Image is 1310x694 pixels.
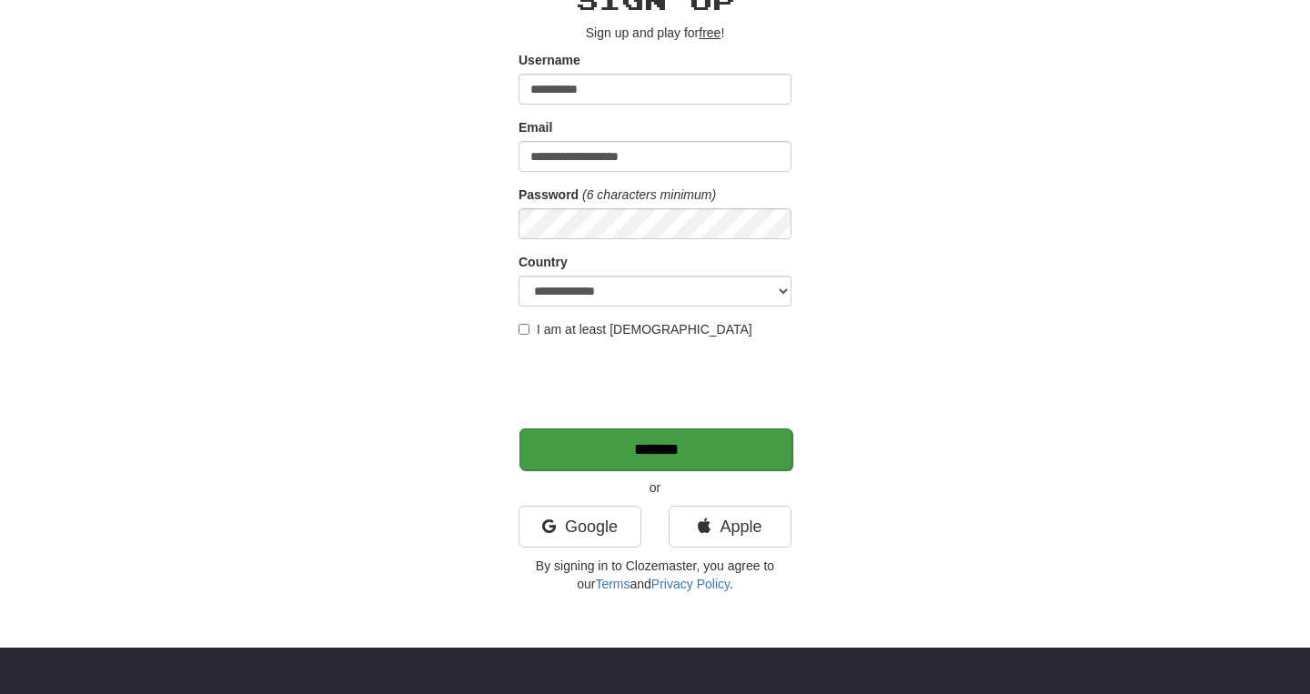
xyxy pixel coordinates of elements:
p: Sign up and play for ! [519,24,791,42]
u: free [699,25,720,40]
a: Terms [595,577,630,591]
iframe: reCAPTCHA [519,347,795,418]
p: By signing in to Clozemaster, you agree to our and . [519,557,791,593]
label: I am at least [DEMOGRAPHIC_DATA] [519,320,752,338]
label: Password [519,186,579,204]
label: Country [519,253,568,271]
p: or [519,478,791,497]
label: Username [519,51,580,69]
input: I am at least [DEMOGRAPHIC_DATA] [519,324,529,335]
label: Email [519,118,552,136]
a: Google [519,506,641,548]
a: Privacy Policy [651,577,730,591]
a: Apple [669,506,791,548]
em: (6 characters minimum) [582,187,716,202]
